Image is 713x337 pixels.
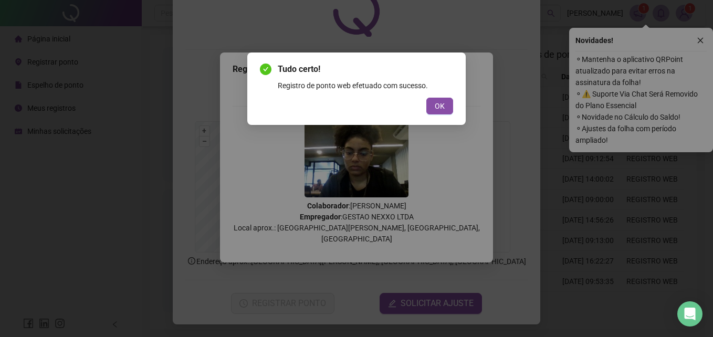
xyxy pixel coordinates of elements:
span: check-circle [260,64,271,75]
button: OK [426,98,453,114]
div: Open Intercom Messenger [677,301,702,327]
div: Registro de ponto web efetuado com sucesso. [278,80,453,91]
span: Tudo certo! [278,63,453,76]
span: OK [435,100,445,112]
